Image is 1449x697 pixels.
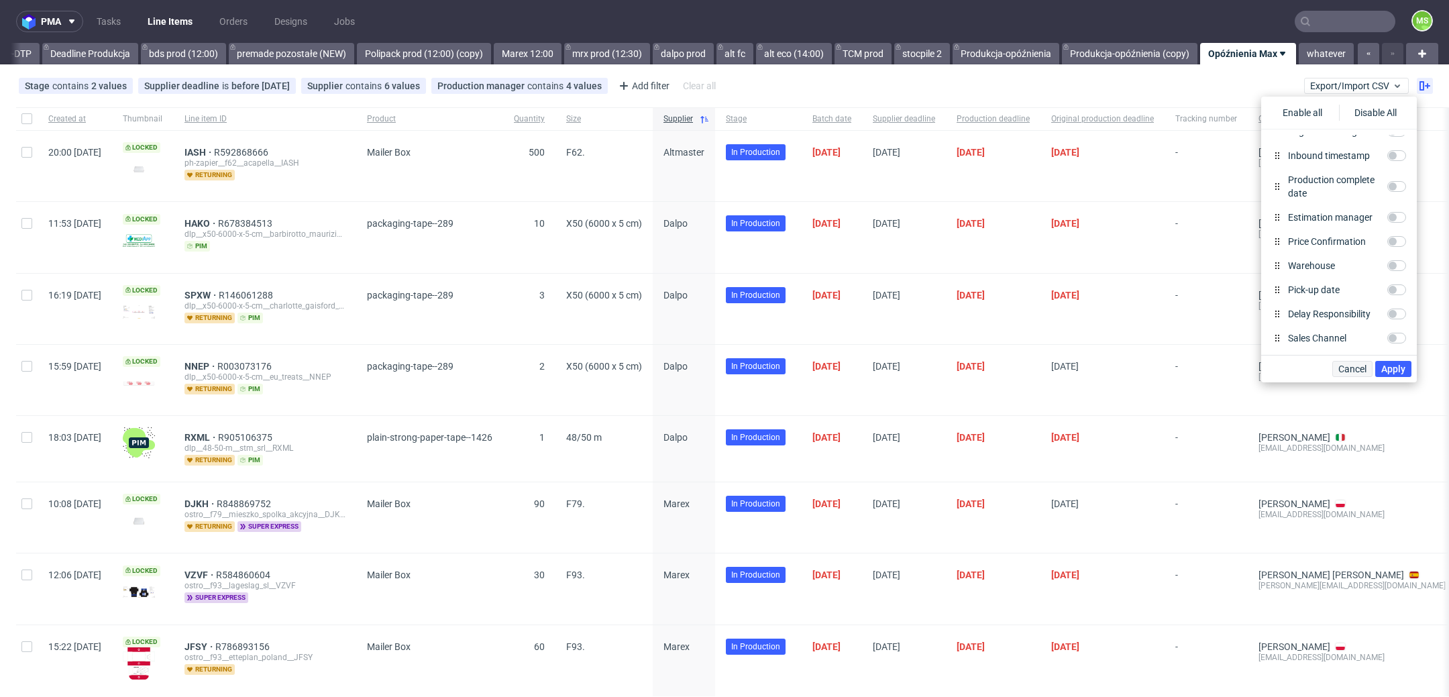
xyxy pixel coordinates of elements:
span: [DATE] [957,147,985,158]
div: ostro__f93__lageslag_sl__VZVF [184,580,345,591]
span: - [1175,570,1237,608]
label: Delay Responsibility [1283,307,1376,321]
span: 90 [534,498,545,509]
a: [PERSON_NAME] [1258,290,1330,301]
a: R905106375 [218,432,275,443]
span: returning [184,455,235,466]
a: Opóźnienia Max [1200,43,1296,64]
span: Locked [123,142,160,153]
a: Tasks [89,11,129,32]
span: [DATE] [1051,361,1079,372]
span: - [1175,218,1237,256]
span: 10:08 [DATE] [48,498,101,509]
span: [DATE] [873,432,900,443]
label: Warehouse [1283,259,1340,272]
span: Locked [123,637,160,647]
img: version_two_editor_design [123,512,155,530]
span: pim [184,241,210,252]
a: Marex 12:00 [494,43,561,64]
span: F62. [566,147,585,158]
span: super express [237,521,301,532]
span: - [1175,147,1237,185]
span: [DATE] [1051,498,1079,509]
span: packaging-tape--289 [367,218,453,229]
span: [DATE] [1051,147,1079,158]
span: Production deadline [957,113,1030,125]
a: [PERSON_NAME] [1258,147,1330,158]
span: [DATE] [957,361,985,372]
span: [DATE] [812,641,841,652]
button: Cancel [1332,361,1373,377]
span: [DATE] [957,570,985,580]
span: - [1175,290,1237,328]
span: Marex [663,498,690,509]
a: [PERSON_NAME] [1258,432,1330,443]
a: Produkcja-opóźnienia (copy) [1062,43,1197,64]
span: F79. [566,498,585,509]
span: R848869752 [217,498,274,509]
a: premade pozostałe (NEW) [229,43,354,64]
span: - [1175,432,1237,466]
span: [DATE] [957,641,985,652]
span: IASH [184,147,214,158]
a: HAKO [184,218,218,229]
span: [DATE] [812,361,841,372]
span: - [1175,498,1237,537]
span: [DATE] [812,218,841,229]
div: before [DATE] [231,81,290,91]
span: [DATE] [873,570,900,580]
div: dlp__x50-6000-x-5-cm__charlotte_gaisford_lrd__SPXW [184,301,345,311]
span: Dalpo [663,290,688,301]
span: [DATE] [873,290,900,301]
span: Stage [726,113,791,125]
a: dalpo prod [653,43,714,64]
span: X50 (6000 x 5 cm) [566,218,642,229]
span: Locked [123,214,160,225]
a: Line Items [140,11,201,32]
span: Supplier [663,113,694,125]
span: Supplier [307,81,345,91]
a: [PERSON_NAME] [1258,361,1330,372]
span: JFSY [184,641,215,652]
a: Jobs [326,11,363,32]
span: In Production [731,217,780,229]
span: Locked [123,566,160,576]
a: [PERSON_NAME] [1258,641,1330,652]
img: logo [22,14,41,30]
span: - [1175,641,1237,682]
img: wHgJFi1I6lmhQAAAABJRU5ErkJggg== [123,427,155,459]
span: Altmaster [663,147,704,158]
span: contains [345,81,384,91]
span: R584860604 [216,570,273,580]
span: Created at [48,113,101,125]
span: F93. [566,570,585,580]
span: is [222,81,231,91]
span: returning [184,664,235,675]
a: alt fc [716,43,753,64]
span: [DATE] [812,290,841,301]
span: [DATE] [1051,641,1079,652]
span: Cancel [1338,364,1366,374]
label: Sales Channel [1283,331,1352,345]
span: In Production [731,360,780,372]
a: stocpile 2 [894,43,950,64]
span: Tracking number [1175,113,1237,125]
span: Marex [663,641,690,652]
a: R786893156 [215,641,272,652]
span: X50 (6000 x 5 cm) [566,290,642,301]
div: 2 values [91,81,127,91]
span: returning [184,313,235,323]
img: version_two_editor_design.png [123,305,155,318]
span: RXML [184,432,218,443]
figcaption: MS [1413,11,1432,30]
span: 60 [534,641,545,652]
a: Produkcja-opóźnienia [953,43,1059,64]
span: - [1175,361,1237,399]
span: [DATE] [873,361,900,372]
span: Mailer Box [367,641,411,652]
div: 6 values [384,81,420,91]
a: R592868666 [214,147,271,158]
span: returning [184,384,235,394]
